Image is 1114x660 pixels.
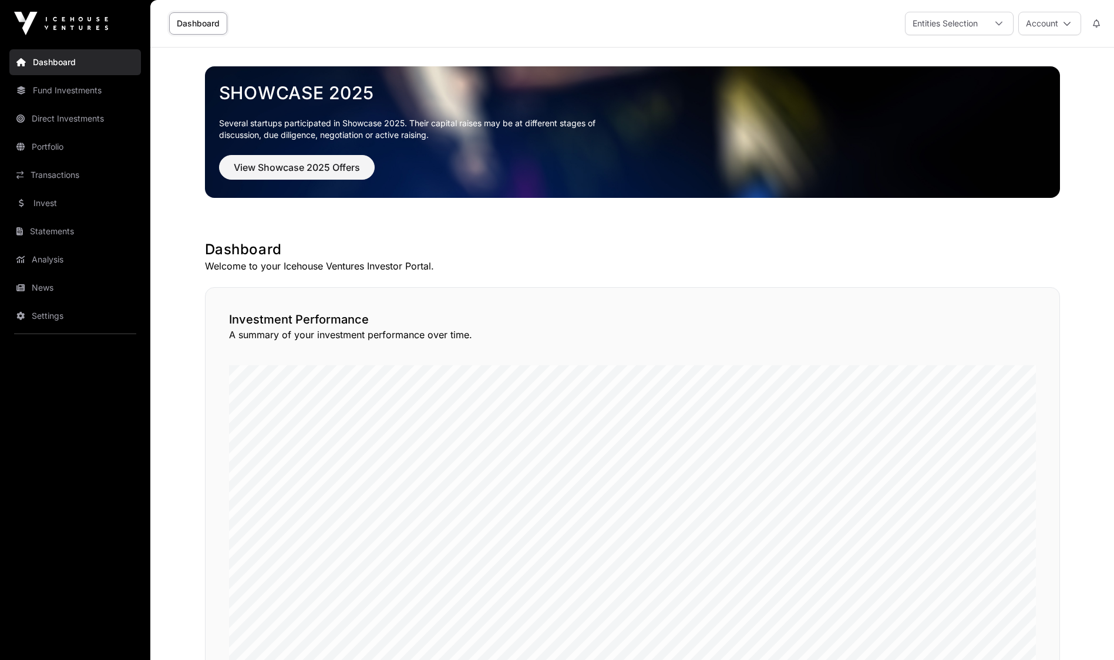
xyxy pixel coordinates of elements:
a: Analysis [9,247,141,272]
a: Showcase 2025 [219,82,1046,103]
a: Transactions [9,162,141,188]
img: Icehouse Ventures Logo [14,12,108,35]
a: Statements [9,218,141,244]
p: A summary of your investment performance over time. [229,328,1036,342]
a: Direct Investments [9,106,141,132]
p: Welcome to your Icehouse Ventures Investor Portal. [205,259,1060,273]
button: View Showcase 2025 Offers [219,155,375,180]
h1: Dashboard [205,240,1060,259]
a: Dashboard [9,49,141,75]
a: View Showcase 2025 Offers [219,167,375,179]
a: Invest [9,190,141,216]
iframe: Chat Widget [1055,604,1114,660]
span: View Showcase 2025 Offers [234,160,360,174]
a: Portfolio [9,134,141,160]
a: Fund Investments [9,78,141,103]
a: Dashboard [169,12,227,35]
div: Entities Selection [906,12,985,35]
p: Several startups participated in Showcase 2025. Their capital raises may be at different stages o... [219,117,614,141]
a: News [9,275,141,301]
a: Settings [9,303,141,329]
h2: Investment Performance [229,311,1036,328]
button: Account [1018,12,1081,35]
img: Showcase 2025 [205,66,1060,198]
